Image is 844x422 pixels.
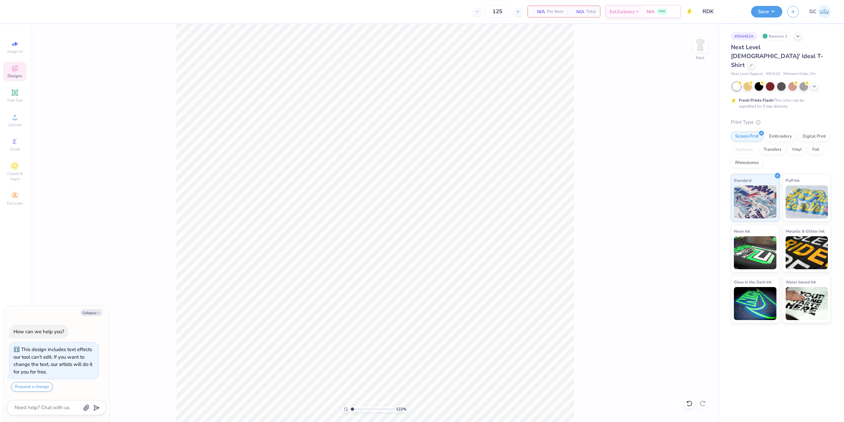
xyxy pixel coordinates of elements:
strong: Fresh Prints Flash: [739,98,774,103]
span: Glow in the Dark Ink [734,278,771,285]
input: – – [485,6,510,17]
div: Foil [808,145,824,155]
span: N/A [532,8,545,15]
button: Request a change [11,382,53,392]
span: Next Level [DEMOGRAPHIC_DATA]' Ideal T-Shirt [731,43,823,69]
span: Next Level Apparel [731,71,763,77]
img: Metallic & Glitter Ink [786,236,828,269]
span: Minimum Order: 24 + [783,71,816,77]
div: Screen Print [731,132,763,142]
span: Per Item [547,8,563,15]
div: Digital Print [798,132,830,142]
span: Water based Ink [786,278,816,285]
span: 122 % [396,406,407,412]
span: GC [809,8,816,16]
span: Puff Ink [786,177,799,184]
div: # 504452A [731,32,757,40]
span: Total [586,8,596,15]
div: Vinyl [788,145,806,155]
span: Greek [10,146,20,152]
input: Untitled Design [698,5,746,18]
div: Applique [731,145,757,155]
span: # N1510 [766,71,780,77]
div: Embroidery [765,132,796,142]
img: Water based Ink [786,287,828,320]
a: GC [809,5,831,18]
span: Add Text [7,98,23,103]
span: Image AI [7,49,23,54]
img: Glow in the Dark Ink [734,287,776,320]
span: FREE [658,9,665,14]
span: Est. Delivery [610,8,635,15]
div: Back [696,55,705,61]
div: This design includes text effects our tool can't edit. If you want to change the text, our artist... [14,346,92,375]
span: Designs [8,73,22,79]
div: Transfers [759,145,786,155]
div: How can we help you? [14,328,64,335]
div: Print Type [731,118,831,126]
span: Upload [8,122,21,127]
div: Revision 2 [761,32,791,40]
span: N/A [647,8,654,15]
img: Neon Ink [734,236,776,269]
img: Gerard Christopher Trorres [818,5,831,18]
div: This color can be expedited for 5 day delivery. [739,97,820,109]
img: Puff Ink [786,185,828,218]
span: Metallic & Glitter Ink [786,228,825,235]
span: Decorate [7,201,23,206]
button: Collapse [80,309,103,316]
img: Standard [734,185,776,218]
span: Standard [734,177,751,184]
img: Back [694,38,707,51]
div: Rhinestones [731,158,763,168]
span: Clipart & logos [3,171,26,181]
span: N/A [571,8,584,15]
span: Neon Ink [734,228,750,235]
button: Save [751,6,782,17]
